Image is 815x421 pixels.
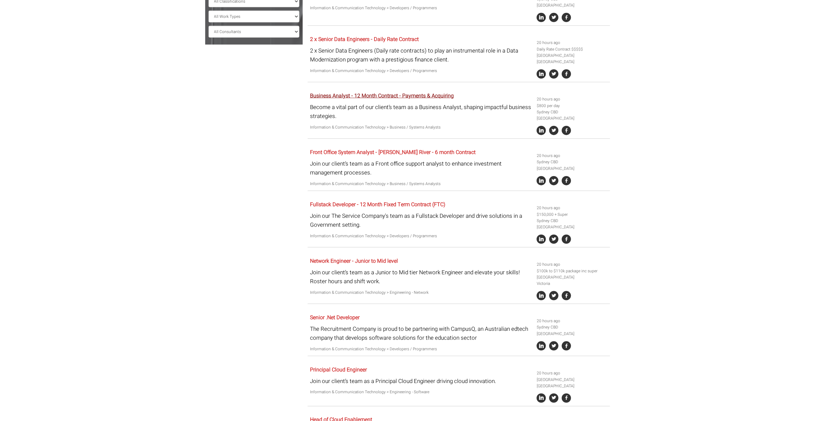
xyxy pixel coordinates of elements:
[537,109,607,122] li: Sydney CBD [GEOGRAPHIC_DATA]
[537,274,607,287] li: [GEOGRAPHIC_DATA] Victoria
[310,35,419,43] a: 2 x Senior Data Engineers - Daily Rate Contract
[310,346,532,352] p: Information & Communication Technology > Developers / Programmers
[310,148,476,156] a: Front Office System Analyst - [PERSON_NAME] River - 6 month Contract
[310,377,532,386] p: Join our client’s team as a Principal Cloud Engineer driving cloud innovation.
[310,92,454,100] a: Business Analyst - 12 Month Contract - Payments & Acquiring
[537,46,607,53] li: Daily Rate Contract $$$$$
[537,370,607,376] li: 20 hours ago
[537,53,607,65] li: [GEOGRAPHIC_DATA] [GEOGRAPHIC_DATA]
[537,103,607,109] li: $800 per day
[310,46,532,64] p: 2 x Senior Data Engineers (Daily rate contracts) to play an instrumental role in a Data Moderniza...
[310,103,532,121] p: Become a vital part of our client’s team as a Business Analyst, shaping impactful business strate...
[310,366,367,374] a: Principal Cloud Engineer
[537,318,607,324] li: 20 hours ago
[310,268,532,286] p: Join our client’s team as a Junior to Mid tier Network Engineer and elevate your skills! Roster h...
[537,377,607,389] li: [GEOGRAPHIC_DATA] [GEOGRAPHIC_DATA]
[310,289,532,296] p: Information & Communication Technology > Engineering - Network
[310,257,398,265] a: Network Engineer - Junior to Mid level
[310,124,532,131] p: Information & Communication Technology > Business / Systems Analysts
[310,181,532,187] p: Information & Communication Technology > Business / Systems Analysts
[310,159,532,177] p: Join our client’s team as a Front office support analyst to enhance investment management processes.
[537,261,607,268] li: 20 hours ago
[537,218,607,230] li: Sydney CBD [GEOGRAPHIC_DATA]
[537,268,607,274] li: $100k to $110k package inc super
[537,153,607,159] li: 20 hours ago
[310,201,445,209] a: Fullstack Developer - 12 Month Fixed Term Contract (FTC)
[310,233,532,239] p: Information & Communication Technology > Developers / Programmers
[310,325,532,342] p: The Recruitment Company is proud to be partnering with CampusQ, an Australian edtech company that...
[537,159,607,172] li: Sydney CBD [GEOGRAPHIC_DATA]
[537,205,607,211] li: 20 hours ago
[310,389,532,396] p: Information & Communication Technology > Engineering - Software
[537,324,607,337] li: Sydney CBD [GEOGRAPHIC_DATA]
[310,211,532,229] p: Join our The Service Company's team as a Fullstack Developer and drive solutions in a Government ...
[310,314,360,322] a: Senior .Net Developer
[537,211,607,218] li: $150,000 + Super
[537,40,607,46] li: 20 hours ago
[537,96,607,102] li: 20 hours ago
[310,68,532,74] p: Information & Communication Technology > Developers / Programmers
[310,5,532,11] p: Information & Communication Technology > Developers / Programmers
